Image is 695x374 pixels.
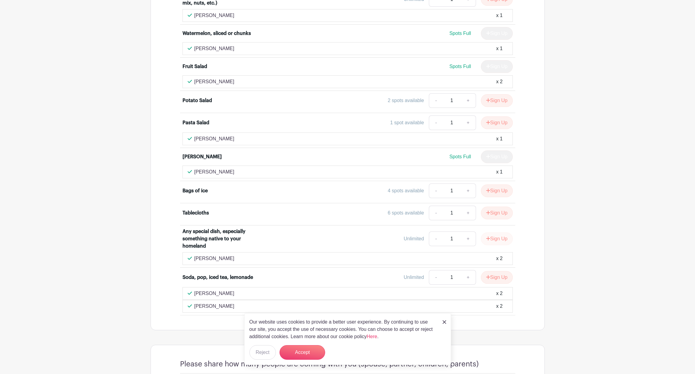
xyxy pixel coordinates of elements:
[481,271,513,284] button: Sign Up
[429,184,443,198] a: -
[367,334,377,339] a: Here
[280,345,325,360] button: Accept
[443,320,446,324] img: close_button-5f87c8562297e5c2d7936805f587ecaba9071eb48480494691a3f1689db116b3.svg
[460,93,476,108] a: +
[182,187,208,194] div: Bags of ice
[496,12,502,19] div: x 1
[194,303,235,310] p: [PERSON_NAME]
[388,187,424,194] div: 4 spots available
[249,318,436,340] p: Our website uses cookies to provide a better user experience. By continuing to use our site, you ...
[390,119,424,126] div: 1 spot available
[496,168,502,176] div: x 1
[182,209,209,217] div: Tablecloths
[182,97,212,104] div: Potato Salad
[182,228,258,250] div: Any special dish, especially something native to your homeland
[496,135,502,142] div: x 1
[194,78,235,85] p: [PERSON_NAME]
[249,345,276,360] button: Reject
[460,184,476,198] a: +
[194,168,235,176] p: [PERSON_NAME]
[496,78,502,85] div: x 2
[496,303,502,310] div: x 2
[182,119,209,126] div: Pasta Salad
[481,116,513,129] button: Sign Up
[429,206,443,220] a: -
[429,232,443,246] a: -
[429,115,443,130] a: -
[404,274,424,281] div: Unlimited
[388,209,424,217] div: 6 spots available
[182,153,222,160] div: [PERSON_NAME]
[182,30,251,37] div: Watermelon, sliced or chunks
[429,270,443,285] a: -
[460,232,476,246] a: +
[404,235,424,242] div: Unlimited
[449,31,471,36] span: Spots Full
[194,45,235,52] p: [PERSON_NAME]
[429,93,443,108] a: -
[481,94,513,107] button: Sign Up
[182,63,207,70] div: Fruit Salad
[449,154,471,159] span: Spots Full
[460,115,476,130] a: +
[481,207,513,219] button: Sign Up
[481,184,513,197] button: Sign Up
[194,12,235,19] p: [PERSON_NAME]
[449,64,471,69] span: Spots Full
[496,290,502,297] div: x 2
[460,206,476,220] a: +
[194,290,235,297] p: [PERSON_NAME]
[180,360,479,369] h4: Please share how many people are coming with you (spouse, partner, children, parents)
[496,45,502,52] div: x 1
[194,135,235,142] p: [PERSON_NAME]
[182,274,253,281] div: Soda, pop, iced tea, lemonade
[460,270,476,285] a: +
[496,255,502,262] div: x 2
[481,232,513,245] button: Sign Up
[388,97,424,104] div: 2 spots available
[194,255,235,262] p: [PERSON_NAME]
